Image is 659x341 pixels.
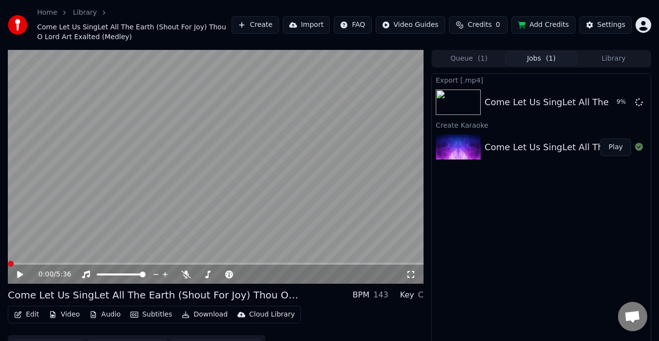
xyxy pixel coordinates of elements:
[373,289,388,301] div: 143
[546,54,556,64] span: ( 1 )
[10,308,43,321] button: Edit
[45,308,84,321] button: Video
[73,8,97,18] a: Library
[38,270,62,279] div: /
[511,16,575,34] button: Add Credits
[85,308,125,321] button: Audio
[496,20,500,30] span: 0
[433,51,505,66] button: Queue
[400,289,414,301] div: Key
[56,270,71,279] span: 5:36
[478,54,488,64] span: ( 1 )
[597,20,625,30] div: Settings
[37,23,232,42] span: Come Let Us SingLet All The Earth (Shout For Joy) Thou O Lord Art Exalted (Medley)
[449,16,508,34] button: Credits0
[577,51,650,66] button: Library
[38,270,53,279] span: 0:00
[579,16,632,34] button: Settings
[600,138,631,156] button: Play
[353,289,369,301] div: BPM
[37,8,232,42] nav: breadcrumb
[334,16,371,34] button: FAQ
[232,16,279,34] button: Create
[432,74,651,86] div: Export [.mp4]
[505,51,577,66] button: Jobs
[283,16,330,34] button: Import
[432,119,651,131] div: Create Karaoke
[178,308,232,321] button: Download
[376,16,445,34] button: Video Guides
[618,302,647,331] a: Open chat
[418,289,424,301] div: C
[127,308,176,321] button: Subtitles
[616,98,631,106] div: 9 %
[249,310,295,319] div: Cloud Library
[8,288,301,302] div: Come Let Us SingLet All The Earth (Shout For Joy) Thou O Lord Art Exalted (Medley)
[468,20,491,30] span: Credits
[37,8,57,18] a: Home
[8,15,27,35] img: youka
